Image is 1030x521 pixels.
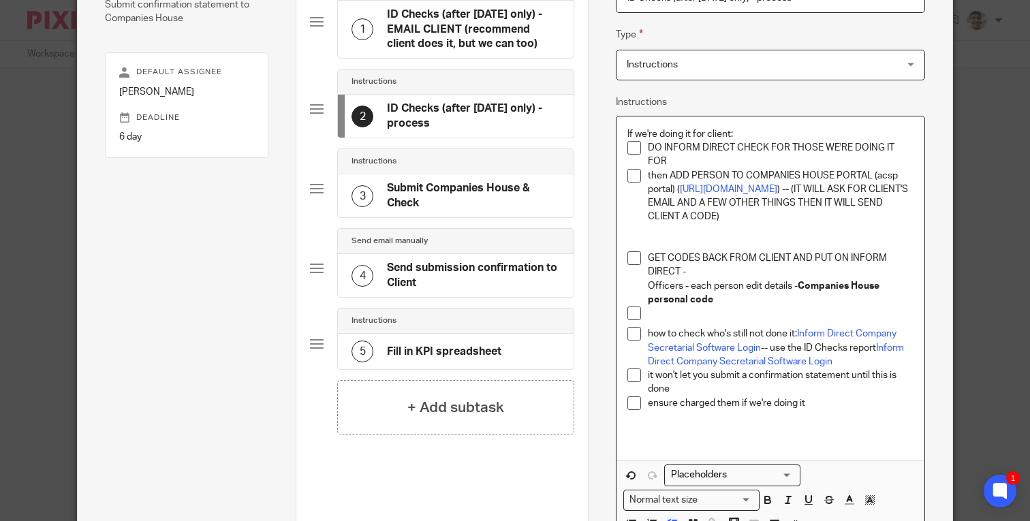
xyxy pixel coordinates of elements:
p: Default assignee [119,67,254,78]
h4: ID Checks (after [DATE] only) - process [387,101,560,131]
a: Inform Direct Company Secretarial Software Login [648,329,899,352]
p: how to check who's still not done it: -- use the ID Checks report [648,327,914,368]
div: 2 [352,106,373,127]
div: Placeholders [664,464,800,486]
p: it won't let you submit a confirmation statement until this is done [648,368,914,396]
div: 1 [352,18,373,40]
input: Search for option [702,493,751,507]
p: GET CODES BACK FROM CLIENT AND PUT ON INFORM DIRECT - [648,251,914,279]
div: 1 [1006,471,1020,485]
label: Instructions [616,95,667,109]
p: [PERSON_NAME] [119,85,254,99]
h4: Send email manually [352,236,428,247]
h4: Submit Companies House & Check [387,181,560,210]
div: 3 [352,185,373,207]
p: If we're doing it for client: [627,127,914,141]
div: 5 [352,341,373,362]
p: DO INFORM DIRECT CHECK FOR THOSE WE'RE DOING IT FOR [648,141,914,169]
p: then ADD PERSON TO COMPANIES HOUSE PORTAL (acsp portal) ( ) -- (IT WILL ASK FOR CLIENT'S EMAIL AN... [648,169,914,224]
h4: ID Checks (after [DATE] only) - EMAIL CLIENT (recommend client does it, but we can too) [387,7,560,51]
a: [URL][DOMAIN_NAME] [680,185,777,194]
div: Search for option [664,464,800,486]
div: Search for option [623,490,760,511]
p: 6 day [119,130,254,144]
div: 4 [352,265,373,287]
h4: Fill in KPI spreadsheet [387,345,501,359]
h4: Send submission confirmation to Client [387,261,560,290]
h4: Instructions [352,156,396,167]
span: Normal text size [627,493,701,507]
h4: + Add subtask [407,397,504,418]
span: Instructions [627,60,678,69]
h4: Instructions [352,315,396,326]
input: Search for option [666,468,792,482]
label: Type [616,27,643,42]
p: Deadline [119,112,254,123]
a: Inform Direct Company Secretarial Software Login [648,343,906,366]
p: Officers - each person edit details - [648,279,914,307]
div: Text styles [623,490,760,511]
h4: Instructions [352,76,396,87]
p: ensure charged them if we're doing it [648,396,914,410]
